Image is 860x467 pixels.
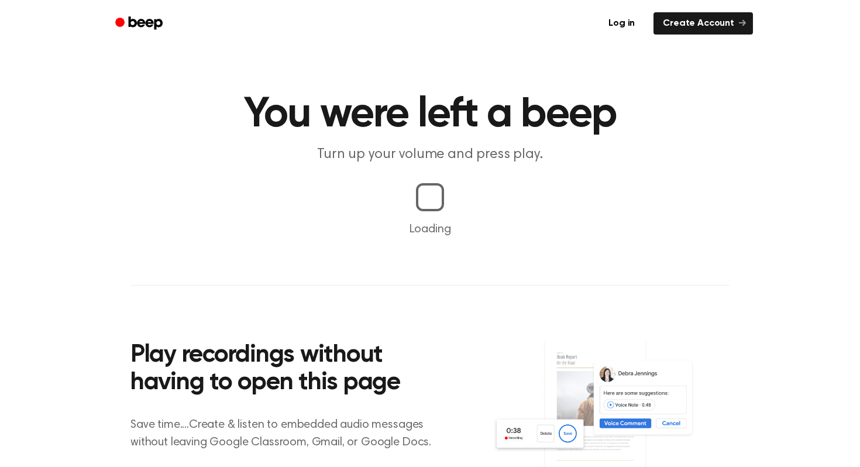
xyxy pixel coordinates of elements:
[597,10,646,37] a: Log in
[205,145,655,164] p: Turn up your volume and press play.
[130,342,446,397] h2: Play recordings without having to open this page
[130,416,446,451] p: Save time....Create & listen to embedded audio messages without leaving Google Classroom, Gmail, ...
[14,221,846,238] p: Loading
[107,12,173,35] a: Beep
[130,94,730,136] h1: You were left a beep
[653,12,753,35] a: Create Account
